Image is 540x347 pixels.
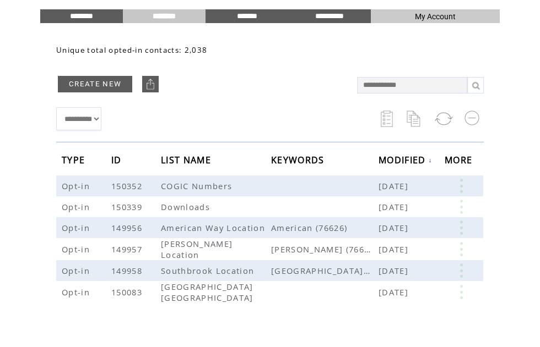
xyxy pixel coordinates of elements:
[111,265,145,276] span: 149958
[111,244,145,255] span: 149957
[62,244,93,255] span: Opt-in
[271,244,379,255] span: Peay (76626)
[62,287,93,298] span: Opt-in
[111,222,145,233] span: 149956
[445,151,475,172] span: MORE
[161,265,257,276] span: Southbrook Location
[379,222,411,233] span: [DATE]
[379,157,433,163] a: MODIFIED↓
[271,156,327,163] a: KEYWORDS
[161,281,256,303] span: [GEOGRAPHIC_DATA] [GEOGRAPHIC_DATA]
[62,156,88,163] a: TYPE
[111,156,125,163] a: ID
[379,265,411,276] span: [DATE]
[379,244,411,255] span: [DATE]
[62,151,88,172] span: TYPE
[271,151,327,172] span: KEYWORDS
[62,180,93,191] span: Opt-in
[379,180,411,191] span: [DATE]
[111,151,125,172] span: ID
[56,45,207,55] span: Unique total opted-in contacts: 2,038
[62,222,93,233] span: Opt-in
[62,201,93,212] span: Opt-in
[145,79,156,90] img: upload.png
[161,180,235,191] span: COGIC Numbers
[271,222,379,233] span: American (76626)
[161,238,233,260] span: [PERSON_NAME] Location
[58,76,132,92] a: CREATE NEW
[111,201,145,212] span: 150339
[379,151,429,172] span: MODIFIED
[161,201,213,212] span: Downloads
[271,265,379,276] span: Southbrook (76626)
[379,287,411,298] span: [DATE]
[62,265,93,276] span: Opt-in
[379,201,411,212] span: [DATE]
[111,180,145,191] span: 150352
[161,151,214,172] span: LIST NAME
[415,12,456,21] span: My Account
[161,156,214,163] a: LIST NAME
[111,287,145,298] span: 150083
[161,222,268,233] span: American Way Location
